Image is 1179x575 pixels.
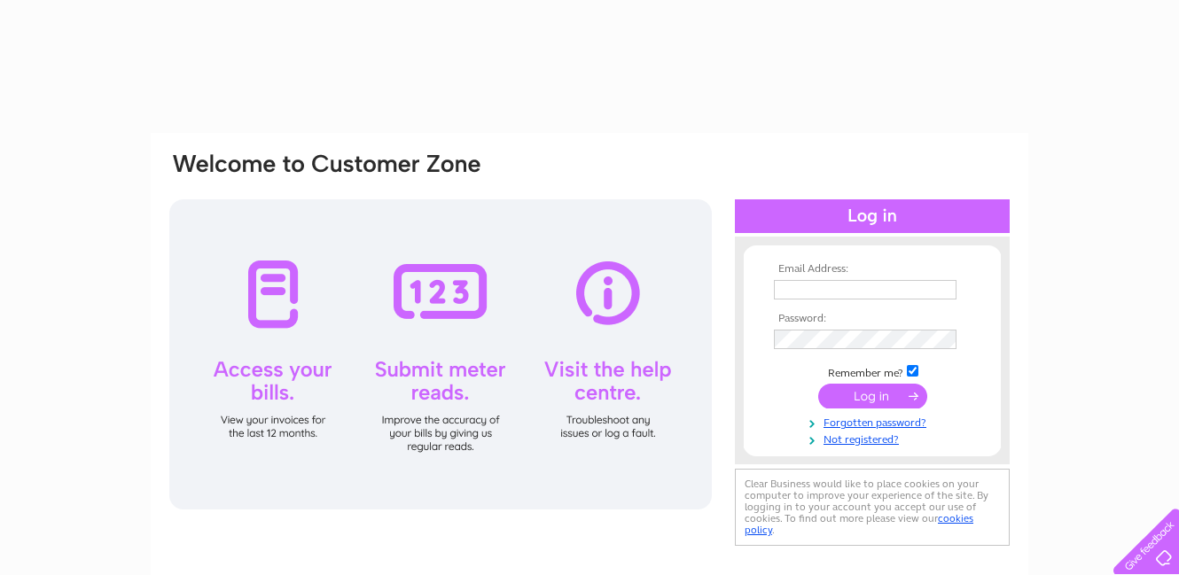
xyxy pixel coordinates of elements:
[769,362,975,380] td: Remember me?
[774,413,975,430] a: Forgotten password?
[818,384,927,408] input: Submit
[735,469,1010,546] div: Clear Business would like to place cookies on your computer to improve your experience of the sit...
[774,430,975,447] a: Not registered?
[769,313,975,325] th: Password:
[745,512,973,536] a: cookies policy
[769,263,975,276] th: Email Address:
